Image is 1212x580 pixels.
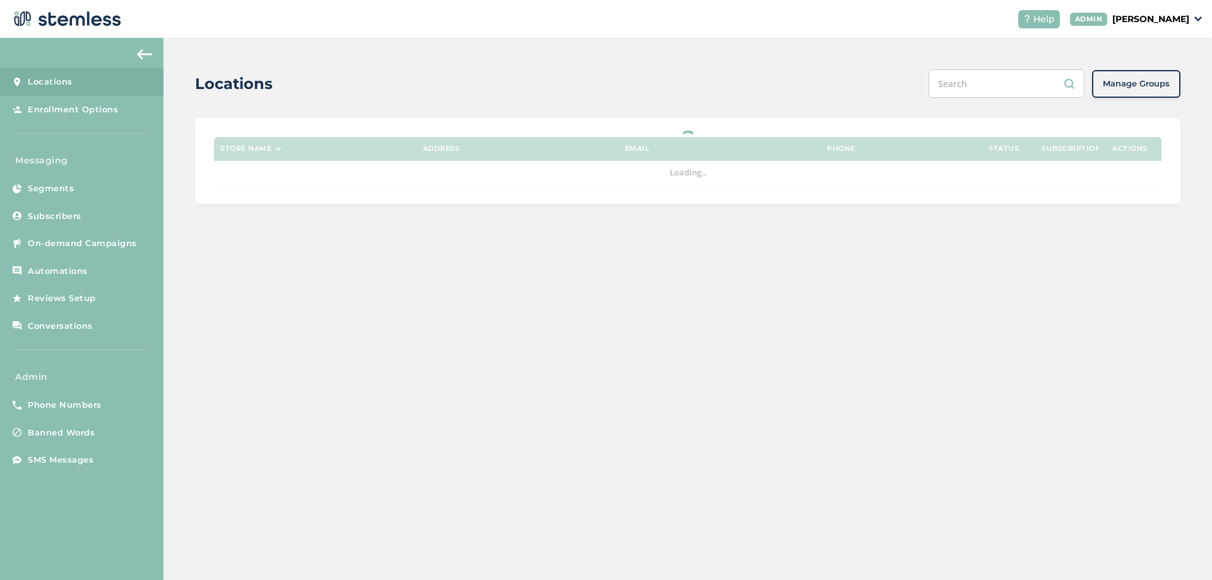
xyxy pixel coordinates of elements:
img: icon-help-white-03924b79.svg [1023,15,1031,23]
p: [PERSON_NAME] [1112,13,1189,26]
iframe: Chat Widget [1149,519,1212,580]
span: Manage Groups [1103,78,1170,90]
span: Banned Words [28,427,95,439]
span: On-demand Campaigns [28,237,137,250]
span: Help [1033,13,1055,26]
span: Phone Numbers [28,399,102,411]
img: icon_down-arrow-small-66adaf34.svg [1194,16,1202,21]
button: Manage Groups [1092,70,1180,98]
span: Segments [28,182,74,195]
span: Reviews Setup [28,292,96,305]
span: Subscribers [28,210,81,223]
div: ADMIN [1070,13,1108,26]
img: logo-dark-0685b13c.svg [10,6,121,32]
span: Conversations [28,320,93,333]
img: icon-arrow-back-accent-c549486e.svg [137,49,152,59]
h2: Locations [195,73,273,95]
span: Locations [28,76,73,88]
span: SMS Messages [28,454,93,466]
span: Enrollment Options [28,104,118,116]
input: Search [929,69,1084,98]
span: Automations [28,265,88,278]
